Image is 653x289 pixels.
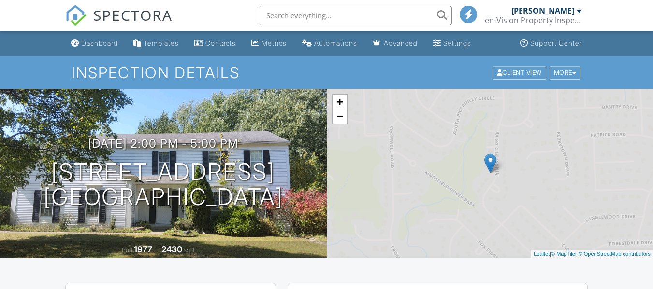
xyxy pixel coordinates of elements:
div: Advanced [384,39,418,47]
div: More [550,66,581,79]
input: Search everything... [259,6,452,25]
a: Templates [130,35,183,53]
a: Zoom out [333,109,347,124]
a: Settings [429,35,475,53]
div: Dashboard [81,39,118,47]
div: Contacts [205,39,236,47]
a: © OpenStreetMap contributors [579,251,651,257]
span: SPECTORA [93,5,173,25]
div: Metrics [261,39,287,47]
div: [PERSON_NAME] [511,6,574,15]
div: 1977 [134,244,152,254]
h1: Inspection Details [72,64,581,81]
h1: [STREET_ADDRESS] [GEOGRAPHIC_DATA] [44,159,283,210]
div: Settings [443,39,471,47]
a: Contacts [190,35,240,53]
a: SPECTORA [65,13,173,33]
a: Automations (Basic) [298,35,361,53]
span: Built [122,247,132,254]
div: 2430 [161,244,182,254]
a: © MapTiler [551,251,577,257]
div: Client View [493,66,546,79]
div: en-Vision Property Inspections [485,15,581,25]
a: Dashboard [67,35,122,53]
a: Leaflet [534,251,550,257]
a: Support Center [516,35,586,53]
a: Advanced [369,35,421,53]
div: | [531,250,653,258]
a: Metrics [247,35,290,53]
div: Support Center [530,39,582,47]
a: Client View [492,69,549,76]
div: Automations [314,39,357,47]
span: sq. ft. [184,247,197,254]
div: Templates [144,39,179,47]
img: The Best Home Inspection Software - Spectora [65,5,87,26]
a: Zoom in [333,95,347,109]
h3: [DATE] 2:00 pm - 5:00 pm [88,137,238,150]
